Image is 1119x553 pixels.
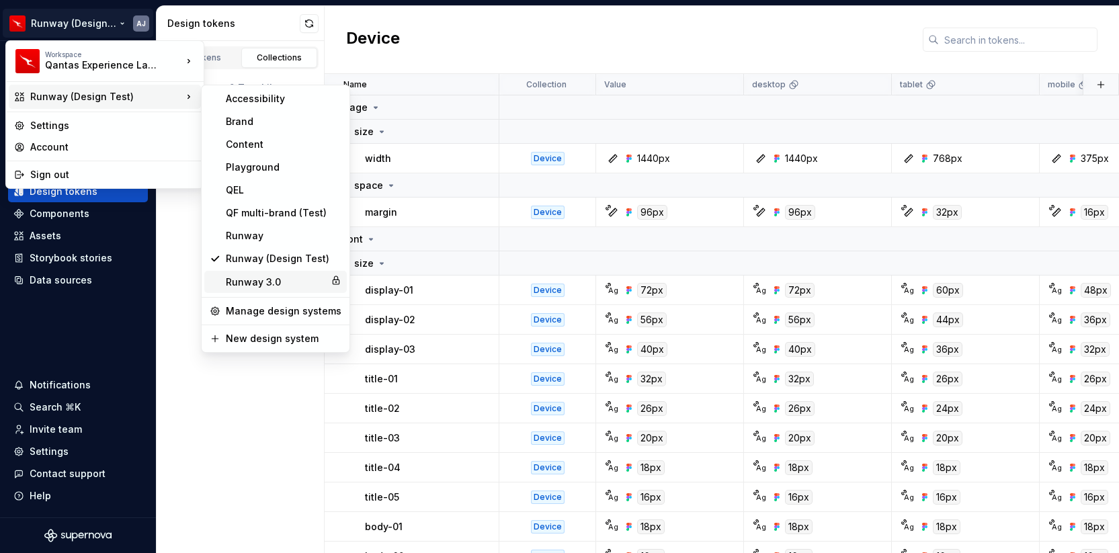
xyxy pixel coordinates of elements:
div: Qantas Experience Language [45,58,159,72]
div: Playground [226,161,341,174]
img: 6b187050-a3ed-48aa-8485-808e17fcee26.png [15,49,40,73]
div: Account [30,140,196,154]
div: Accessibility [226,92,341,105]
div: Sign out [30,168,196,181]
div: Brand [226,115,341,128]
div: Manage design systems [226,304,341,318]
div: Settings [30,119,196,132]
div: Runway (Design Test) [30,90,182,103]
div: Runway (Design Test) [226,252,341,265]
div: Workspace [45,50,182,58]
div: Content [226,138,341,151]
div: Runway [226,229,341,243]
div: QEL [226,183,341,197]
div: New design system [226,332,341,345]
div: QF multi-brand (Test) [226,206,341,220]
div: Runway 3.0 [226,275,325,289]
